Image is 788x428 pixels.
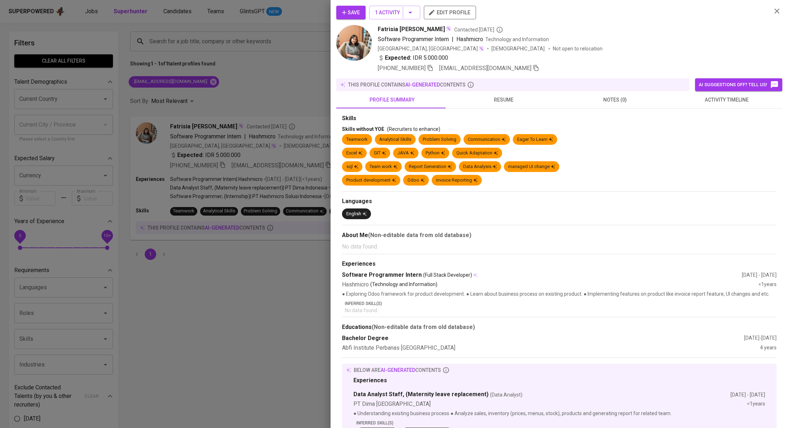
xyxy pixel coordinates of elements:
[564,95,666,104] span: notes (0)
[353,400,747,408] div: PT Dima [GEOGRAPHIC_DATA]
[446,26,451,31] img: magic_wand.svg
[345,300,777,307] p: Inferred Skill(s)
[463,163,497,170] div: Data Analysis
[452,35,454,44] span: |
[742,271,777,279] div: [DATE] - [DATE]
[397,150,414,157] div: JAVA
[423,271,472,279] span: (Full Stack Developer)
[368,232,471,238] b: (Non-editable data from old database)
[468,136,506,143] div: Communication
[354,366,441,374] p: below are contents
[385,54,411,62] b: Expected:
[747,400,765,408] div: <1 years
[375,8,415,17] span: 1 Activity
[356,420,765,426] p: Inferred Skill(s)
[342,8,360,17] span: Save
[491,45,546,52] span: [DEMOGRAPHIC_DATA]
[346,177,396,184] div: Product development
[342,271,742,279] div: Software Programmer Intern
[342,114,777,123] div: Skills
[346,150,362,157] div: Excel
[490,391,522,398] span: (Data Analyst)
[345,307,777,314] p: No data found.
[517,136,553,143] div: Eager To Learn
[485,36,549,42] span: Technology and Information
[353,377,765,385] div: Experiences
[353,390,730,399] div: Data Analyst Staff, (Maternity leave replacement)
[407,177,425,184] div: Odoo
[370,281,437,289] p: (Technology and Information)
[342,197,777,206] div: Languages
[378,36,449,43] span: Software Programmer Intern
[378,65,426,72] span: [PHONE_NUMBER]
[378,25,445,34] span: Fatrisia [PERSON_NAME]
[730,391,765,398] div: [DATE] - [DATE]
[553,45,603,52] p: Not open to relocation
[346,136,368,143] div: Teamwork
[381,367,415,373] span: AI-generated
[369,6,420,19] button: 1 Activity
[342,242,777,251] p: No data found.
[342,260,777,268] div: Experiences
[372,324,475,330] b: (Non-editable data from old database)
[342,290,777,297] p: ● Exploring Odoo framework for product development. ● Learn about business process on existing pr...
[496,26,503,33] svg: By Batam recruiter
[342,344,760,352] div: Abfi Institute Perbanas [GEOGRAPHIC_DATA]
[436,177,477,184] div: invoice Reporting
[342,231,777,240] div: About Me
[423,136,456,143] div: Problem Solving
[439,65,531,72] span: [EMAIL_ADDRESS][DOMAIN_NAME]
[760,344,777,352] div: 4 years
[348,81,466,88] p: this profile contains contents
[336,6,366,19] button: Save
[699,80,779,89] span: AI suggestions off? Tell us!
[346,163,358,170] div: sql
[353,410,765,417] p: ● Understanding existing business process ● Analyze sales, inventory (prices, menus, stock), prod...
[508,163,555,170] div: managed UI change
[695,78,782,91] button: AI suggestions off? Tell us!
[430,8,470,17] span: edit profile
[424,6,476,19] button: edit profile
[744,335,777,341] span: [DATE] - [DATE]
[675,95,778,104] span: activity timeline
[452,95,555,104] span: resume
[336,25,372,61] img: 6e04a4c48c66521ee39d7856c21b1c04.jpeg
[370,163,397,170] div: Team work
[342,334,744,343] div: Bachelor Degree
[379,136,411,143] div: Analytical Skills
[409,163,452,170] div: Report Generation
[479,46,484,51] img: magic_wand.svg
[387,126,440,132] span: (Recruiters to enhance)
[341,95,443,104] span: profile summary
[342,281,758,289] div: Hashmicro
[342,126,384,132] span: Skills without YOE
[758,281,777,289] div: <1 years
[342,323,777,331] div: Educations
[405,82,440,88] span: AI-generated
[426,150,445,157] div: Python
[454,26,503,33] span: Contacted [DATE]
[378,45,484,52] div: [GEOGRAPHIC_DATA], [GEOGRAPHIC_DATA]
[346,211,367,217] div: English
[456,36,483,43] span: Hashmicro
[424,9,476,15] a: edit profile
[456,150,498,157] div: Quick Adaptation
[374,150,386,157] div: GIT
[378,54,448,62] div: IDR 5.000.000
